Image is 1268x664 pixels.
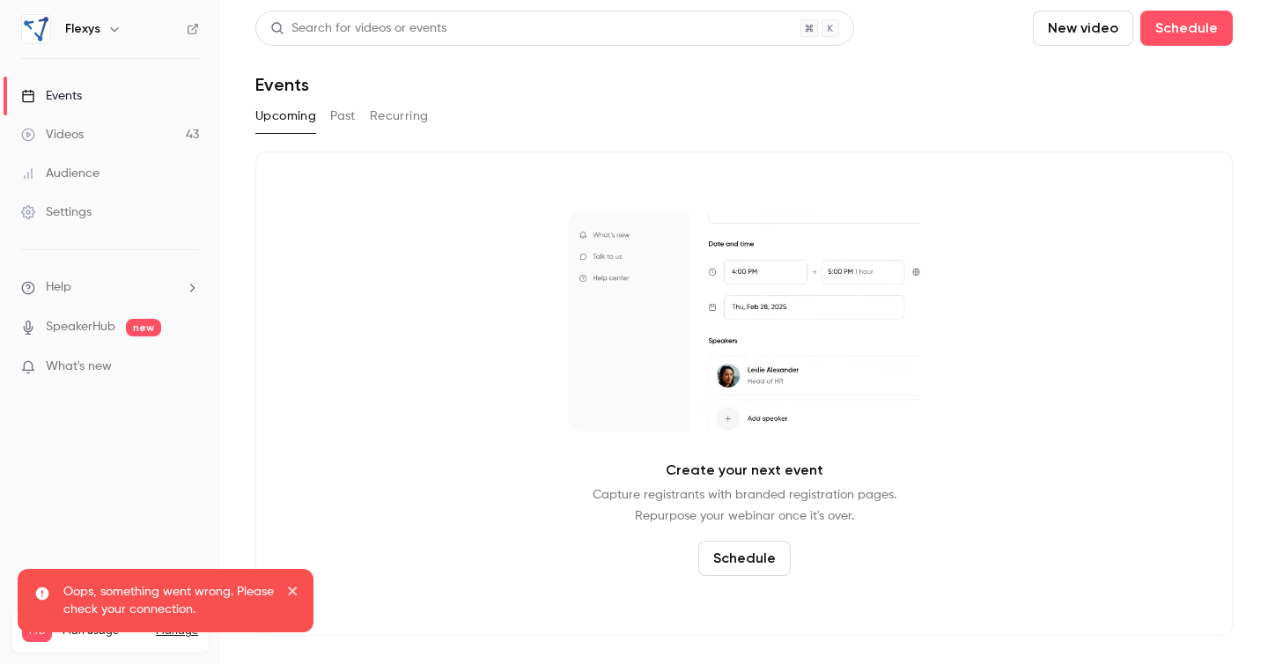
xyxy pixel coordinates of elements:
[63,583,275,618] p: Oops, something went wrong. Please check your connection.
[21,87,82,105] div: Events
[666,460,823,481] p: Create your next event
[46,318,115,336] a: SpeakerHub
[21,278,199,297] li: help-dropdown-opener
[21,126,84,144] div: Videos
[65,20,100,38] h6: Flexys
[46,278,71,297] span: Help
[126,319,161,336] span: new
[593,484,896,527] p: Capture registrants with branded registration pages. Repurpose your webinar once it's over.
[287,583,299,604] button: close
[178,359,199,375] iframe: Noticeable Trigger
[255,74,309,95] h1: Events
[46,358,112,376] span: What's new
[21,203,92,221] div: Settings
[1140,11,1233,46] button: Schedule
[1033,11,1133,46] button: New video
[21,165,100,182] div: Audience
[370,102,429,130] button: Recurring
[698,541,791,576] button: Schedule
[330,102,356,130] button: Past
[22,15,50,43] img: Flexys
[255,102,316,130] button: Upcoming
[270,19,446,38] div: Search for videos or events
